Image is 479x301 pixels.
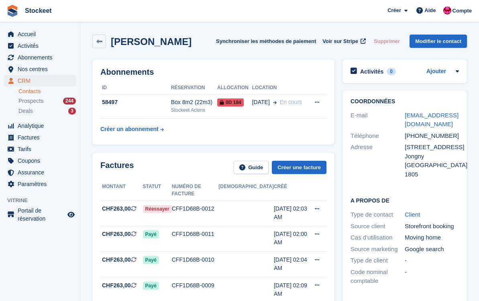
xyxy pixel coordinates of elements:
[4,29,76,40] a: menu
[351,98,459,105] h2: Coordonnées
[217,82,252,94] th: Allocation
[274,281,310,298] div: [DATE] 02:09 AM
[4,40,76,51] a: menu
[171,106,217,114] div: Stockeet Aclens
[4,207,76,223] a: menu
[172,256,219,264] div: CFF1D68B-0010
[351,268,405,286] div: Code nominal comptable
[405,268,459,286] div: -
[102,205,131,213] span: CHF263,00
[252,82,308,94] th: Location
[18,97,43,105] span: Prospects
[18,75,66,86] span: CRM
[172,281,219,290] div: CFF1D68B-0009
[4,155,76,166] a: menu
[172,205,219,213] div: CFF1D68B-0012
[100,68,326,77] h2: Abonnements
[143,205,172,213] span: Réessayer
[351,196,459,204] h2: A propos de
[18,132,66,143] span: Factures
[143,256,159,264] span: Payé
[280,99,302,105] span: En cours
[351,143,405,179] div: Adresse
[274,205,310,221] div: [DATE] 02:03 AM
[426,67,446,76] a: Ajouter
[18,63,66,75] span: Nos centres
[18,88,76,95] a: Contacts
[18,167,66,178] span: Assurance
[18,207,66,223] span: Portail de réservation
[18,143,66,155] span: Tarifs
[234,161,269,174] a: Guide
[4,63,76,75] a: menu
[102,230,131,238] span: CHF263,00
[410,35,467,48] a: Modifier le contact
[405,152,459,161] div: Jongny
[102,256,131,264] span: CHF263,00
[351,256,405,265] div: Type de client
[405,170,459,179] div: 1805
[100,122,164,137] a: Créer un abonnement
[272,161,326,174] a: Créer une facture
[274,180,310,201] th: Créé
[4,52,76,63] a: menu
[143,230,159,238] span: Payé
[4,132,76,143] a: menu
[405,233,459,242] div: Moving home
[18,97,76,105] a: Prospects 244
[217,98,244,106] span: 0D 184
[172,230,219,238] div: CFF1D68B-0011
[4,178,76,190] a: menu
[100,125,159,133] div: Créer un abonnement
[4,75,76,86] a: menu
[143,282,159,290] span: Payé
[424,6,436,14] span: Aide
[100,98,171,106] div: 58497
[18,107,33,115] span: Deals
[405,256,459,265] div: -
[405,211,420,218] a: Client
[18,178,66,190] span: Paramètres
[351,222,405,231] div: Source client
[143,180,172,201] th: Statut
[371,35,403,48] button: Supprimer
[100,161,134,174] h2: Factures
[4,167,76,178] a: menu
[360,68,383,75] h2: Activités
[274,230,310,247] div: [DATE] 02:00 AM
[443,6,451,14] img: Valentin BURDET
[100,82,171,94] th: ID
[274,256,310,272] div: [DATE] 02:04 AM
[405,131,459,141] div: [PHONE_NUMBER]
[6,5,18,17] img: stora-icon-8386f47178a22dfd0bd8f6a31ec36ba5ce8667c1dd55bd0f319d3a0aa187defe.svg
[351,233,405,242] div: Cas d'utilisation
[18,40,66,51] span: Activités
[111,36,192,47] h2: [PERSON_NAME]
[351,111,405,129] div: E-mail
[322,37,358,45] span: Voir sur Stripe
[63,98,76,104] div: 244
[387,6,401,14] span: Créer
[18,29,66,40] span: Accueil
[18,52,66,63] span: Abonnements
[319,35,367,48] a: Voir sur Stripe
[351,210,405,219] div: Type de contact
[453,7,472,15] span: Compte
[171,98,217,106] div: Box 8m2 (22m3)
[351,245,405,254] div: Source marketing
[405,222,459,231] div: Storefront booking
[18,155,66,166] span: Coupons
[405,143,459,152] div: [STREET_ADDRESS]
[18,107,76,115] a: Deals 3
[7,197,80,205] span: Vitrine
[4,143,76,155] a: menu
[216,35,316,48] button: Synchroniser les méthodes de paiement
[252,98,270,106] span: [DATE]
[405,245,459,254] div: Google search
[351,131,405,141] div: Téléphone
[172,180,219,201] th: Numéro de facture
[405,161,459,170] div: [GEOGRAPHIC_DATA]
[171,82,217,94] th: Réservation
[68,108,76,115] div: 3
[100,180,143,201] th: Montant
